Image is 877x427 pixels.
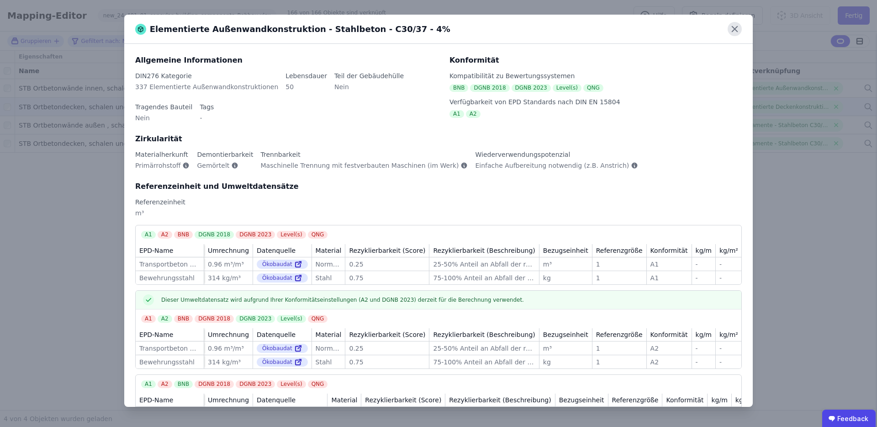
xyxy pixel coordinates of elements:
span: Dieser Umweltdatensatz wird aufgrund Ihrer Konformitätseinstellungen (A2 und DGNB 2023) derzeit f... [161,296,524,304]
div: Nein [135,113,192,130]
div: A2 [650,358,688,367]
span: Elementierte Außenwandkonstruktion - Stahlbeton - C30/37 - 4% [150,23,450,36]
div: BNB [174,315,193,323]
span: Maschinelle Trennung mit festverbauten Maschinen (im Werk) [261,161,459,170]
div: Bezugseinheit [559,395,604,405]
div: Material [331,395,357,405]
div: 0.75 [349,358,425,367]
div: Tags [200,102,214,112]
div: A2 [158,380,172,388]
div: Ökobaudat [257,358,308,367]
div: Demontierbarkeit [197,150,253,159]
div: Datenquelle [257,395,296,405]
div: BNB [174,231,193,239]
div: Kompatibilität zu Bewertungssystemen [449,71,742,80]
div: Wiederverwendungspotenzial [475,150,638,159]
div: kg [543,273,588,283]
div: Normalbeton [316,260,342,269]
div: DGNB 2023 [236,380,275,388]
div: Rezyklierbarkeit (Beschreibung) [449,395,551,405]
div: Rezyklierbarkeit (Beschreibung) [433,246,535,255]
div: Ökobaudat [257,260,308,269]
div: Umrechnung [208,330,249,339]
div: Tragendes Bauteil [135,102,192,112]
div: BNB [174,380,193,388]
div: - [696,273,712,283]
div: BNB [449,84,468,92]
div: - [719,273,738,283]
div: kg/m [696,330,712,339]
div: DGNB 2018 [195,315,234,323]
div: 1 [596,273,643,283]
div: Lebensdauer [285,71,327,80]
span: Gemörtelt [197,161,229,170]
div: A1 [650,273,688,283]
div: A1 [141,231,156,239]
div: Referenzeinheit und Umweltdatensätze [135,181,742,192]
div: Zirkularität [135,133,742,144]
div: kg/m² [719,246,738,255]
div: - [696,260,712,269]
div: 0.25 [349,260,425,269]
div: 314 kg/m³ [208,273,249,283]
div: A1 [650,260,688,269]
div: Material [316,330,342,339]
div: kg/m² [735,395,754,405]
div: 314 kg/m³ [208,358,249,367]
div: Teil der Gebäudehülle [334,71,404,80]
div: Allgemeine Informationen [135,55,438,66]
div: DGNB 2018 [470,84,509,92]
div: Umrechnung [208,395,249,405]
div: Umrechnung [208,246,249,255]
div: A2 [650,344,688,353]
div: QNG [308,231,328,239]
div: - [200,113,214,130]
div: Konformität [650,246,688,255]
div: Bewehrungsstahl [139,273,200,283]
div: Nein [334,82,404,99]
div: Ökobaudat [257,344,308,353]
div: QNG [583,84,603,92]
div: Bewehrungsstahl [139,358,200,367]
div: m³ [135,208,742,225]
div: A2 [158,315,172,323]
div: Referenzeinheit [135,197,742,207]
div: QNG [308,380,328,388]
div: Stahl [316,358,342,367]
div: Materialherkunft [135,150,190,159]
div: 0.75 [349,273,425,283]
div: DGNB 2023 [512,84,551,92]
div: 25-50% Anteil an Abfall der recycled wird [433,260,535,269]
div: kg/m [696,246,712,255]
div: - [696,344,712,353]
div: 0.96 m³/m³ [208,260,249,269]
div: kg/m² [719,330,738,339]
div: Referenzgröße [596,246,643,255]
div: EPD-Name [139,330,173,339]
div: DGNB 2023 [236,231,275,239]
div: - [719,358,738,367]
div: A2 [466,110,481,118]
div: Rezyklierbarkeit (Score) [365,395,441,405]
div: A2 [158,231,172,239]
div: 75-100% Anteil an Abfall der recycled wird [433,273,535,283]
div: Trennbarkeit [261,150,468,159]
div: Bezugseinheit [543,246,588,255]
div: Normalbeton [316,344,342,353]
div: EPD-Name [139,246,173,255]
div: Level(s) [277,380,306,388]
div: 0.96 m³/m³ [208,344,249,353]
div: Transportbeton C30/37 [139,260,200,269]
div: Stahl [316,273,342,283]
div: 337 Elementierte Außenwandkonstruktionen [135,82,278,99]
div: m³ [543,344,588,353]
div: 1 [596,260,643,269]
div: Datenquelle [257,330,296,339]
div: Transportbeton C30/37 [139,344,200,353]
div: Referenzgröße [596,330,643,339]
div: Rezyklierbarkeit (Beschreibung) [433,330,535,339]
div: 25-50% Anteil an Abfall der recycled wird [433,344,535,353]
div: Verfügbarkeit von EPD Standards nach DIN EN 15804 [449,97,742,107]
div: DGNB 2018 [195,380,234,388]
div: DGNB 2018 [195,231,234,239]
